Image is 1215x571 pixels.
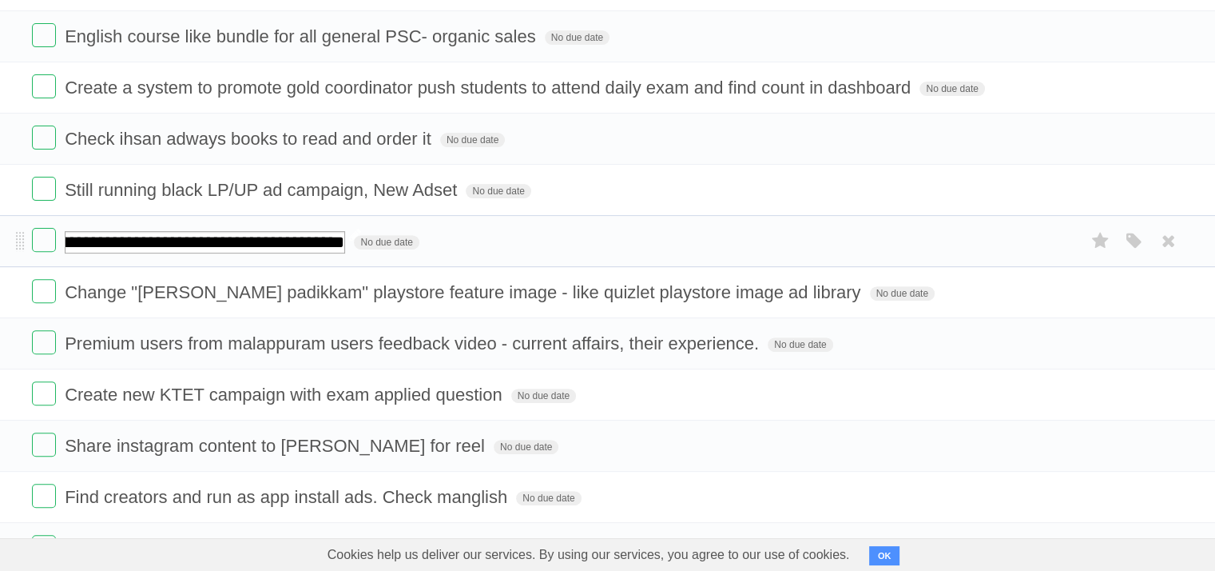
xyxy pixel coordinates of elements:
[32,279,56,303] label: Done
[1086,228,1116,254] label: Star task
[32,381,56,405] label: Done
[870,286,935,301] span: No due date
[545,30,609,45] span: No due date
[516,491,581,505] span: No due date
[32,126,56,150] label: Done
[32,177,56,201] label: Done
[65,436,489,456] span: Share instagram content to [PERSON_NAME] for reel
[32,74,56,98] label: Done
[440,133,505,147] span: No due date
[32,330,56,354] label: Done
[32,228,56,252] label: Done
[919,82,984,96] span: No due date
[768,337,832,352] span: No due date
[32,23,56,47] label: Done
[494,440,558,454] span: No due date
[354,235,419,250] span: No due date
[65,333,763,353] span: Premium users from malappuram users feedback video - current affairs, their experience.
[65,129,435,149] span: Check ihsan adways books to read and order it
[312,539,866,571] span: Cookies help us deliver our services. By using our services, you agree to our use of cookies.
[65,26,539,46] span: English course like bundle for all general PSC- organic sales
[869,546,900,565] button: OK
[65,487,511,507] span: Find creators and run as app install ads. Check manglish
[65,180,461,200] span: Still running black LP/UP ad campaign, New Adset
[65,385,506,405] span: Create new KTET campaign with exam applied question
[511,389,576,403] span: No due date
[32,433,56,457] label: Done
[65,78,915,98] span: Create a system to promote gold coordinator push students to attend daily exam and find count in ...
[32,535,56,559] label: Done
[466,184,530,198] span: No due date
[32,484,56,508] label: Done
[65,282,864,302] span: Change "[PERSON_NAME] padikkam" playstore feature image - like quizlet playstore image ad library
